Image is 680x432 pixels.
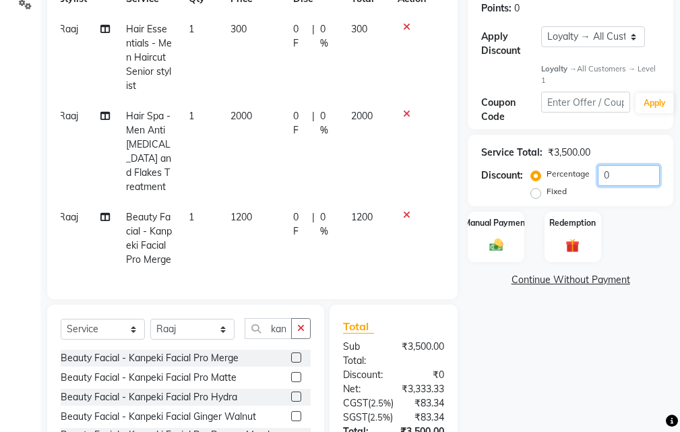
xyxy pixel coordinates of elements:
div: ₹0 [394,368,454,382]
div: Sub Total: [333,340,392,368]
div: ( ) [333,410,403,425]
span: Beauty Facial - Kanpeki Facial Pro Merge [126,211,172,266]
span: 300 [230,23,247,35]
span: 300 [351,23,367,35]
label: Percentage [547,168,590,180]
span: Raaj [59,110,78,122]
span: 2000 [230,110,252,122]
span: 0 F [293,22,306,51]
div: Beauty Facial - Kanpeki Facial Ginger Walnut [61,410,256,424]
div: Net: [333,382,392,396]
span: 2.5% [371,398,391,408]
div: Points: [481,1,512,16]
div: ₹3,500.00 [548,146,590,160]
div: 0 [514,1,520,16]
div: ₹83.34 [403,410,454,425]
div: All Customers → Level 1 [541,63,660,86]
div: Coupon Code [481,96,540,124]
span: 1200 [351,211,373,223]
span: 1200 [230,211,252,223]
span: Hair Spa - Men Anti [MEDICAL_DATA] and Flakes Treatment [126,110,171,193]
span: Raaj [59,23,78,35]
div: ₹3,333.33 [392,382,454,396]
span: 0 % [320,22,336,51]
img: _cash.svg [485,237,507,253]
div: Discount: [333,368,394,382]
span: Raaj [59,211,78,223]
div: ₹3,500.00 [392,340,454,368]
span: 1 [189,23,194,35]
div: ( ) [333,396,404,410]
span: 0 F [293,109,306,137]
span: Total [343,319,374,334]
div: Beauty Facial - Kanpeki Facial Pro Merge [61,351,239,365]
div: Beauty Facial - Kanpeki Facial Pro Hydra [61,390,237,404]
span: | [312,22,315,51]
label: Redemption [549,217,596,229]
div: ₹83.34 [404,396,454,410]
span: Hair Essentials - Men Haircut Senior stylist [126,23,172,92]
div: Apply Discount [481,30,540,58]
span: CGST [343,397,368,409]
img: _gift.svg [561,237,584,254]
span: | [312,109,315,137]
label: Fixed [547,185,567,197]
span: | [312,210,315,239]
a: Continue Without Payment [470,273,671,287]
span: 1 [189,211,194,223]
span: 0 F [293,210,306,239]
div: Beauty Facial - Kanpeki Facial Pro Matte [61,371,237,385]
span: 0 % [320,109,336,137]
span: 2.5% [370,412,390,423]
input: Enter Offer / Coupon Code [541,92,630,113]
button: Apply [636,93,674,113]
div: Discount: [481,168,523,183]
span: 0 % [320,210,336,239]
span: 2000 [351,110,373,122]
label: Manual Payment [464,217,528,229]
input: Search or Scan [245,318,292,339]
span: SGST [343,411,367,423]
span: 1 [189,110,194,122]
strong: Loyalty → [541,64,577,73]
div: Service Total: [481,146,543,160]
